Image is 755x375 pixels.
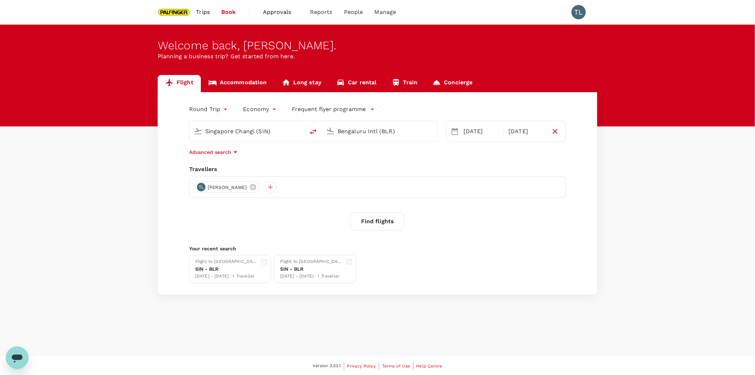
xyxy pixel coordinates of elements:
iframe: Button to launch messaging window [6,346,29,369]
span: Reports [310,8,333,16]
a: Terms of Use [382,362,410,370]
input: Going to [338,126,422,137]
a: Privacy Policy [347,362,376,370]
a: Long stay [274,75,329,92]
a: Car rental [329,75,384,92]
div: Flight to [GEOGRAPHIC_DATA] [195,258,258,265]
div: Round Trip [189,104,229,115]
div: TL[PERSON_NAME] [195,181,259,193]
a: Accommodation [201,75,274,92]
button: Frequent flyer programme [292,105,375,114]
div: [DATE] [506,124,547,139]
span: [PERSON_NAME] [203,184,251,191]
div: [DATE] - [DATE] · 1 Traveller [195,273,258,280]
p: Advanced search [189,149,231,156]
span: Approvals [263,8,299,16]
span: Trips [196,8,210,16]
button: delete [305,123,322,140]
span: Manage [375,8,396,16]
a: Flight [158,75,201,92]
span: People [344,8,363,16]
span: Book [221,8,236,16]
span: Version 3.53.1 [313,362,341,370]
span: Privacy Policy [347,364,376,369]
p: Your recent search [189,245,566,252]
img: Palfinger Asia Pacific Pte Ltd [158,4,191,20]
span: Help Centre [416,364,442,369]
div: TL [197,183,206,191]
div: [DATE] [461,124,502,139]
div: TL [572,5,586,19]
p: Frequent flyer programme [292,105,366,114]
a: Help Centre [416,362,442,370]
div: SIN - BLR [195,265,258,273]
p: Planning a business trip? Get started from here. [158,52,597,61]
button: Open [300,130,301,132]
div: Economy [243,104,278,115]
span: Terms of Use [382,364,410,369]
a: Train [384,75,425,92]
input: Depart from [205,126,290,137]
div: Welcome back , [PERSON_NAME] . [158,39,597,52]
a: Concierge [425,75,480,92]
div: Travellers [189,165,566,174]
div: [DATE] - [DATE] · 1 Traveller [280,273,343,280]
button: Find flights [351,212,404,231]
div: Flight to [GEOGRAPHIC_DATA] [280,258,343,265]
button: Advanced search [189,148,240,156]
button: Open [432,130,434,132]
div: SIN - BLR [280,265,343,273]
